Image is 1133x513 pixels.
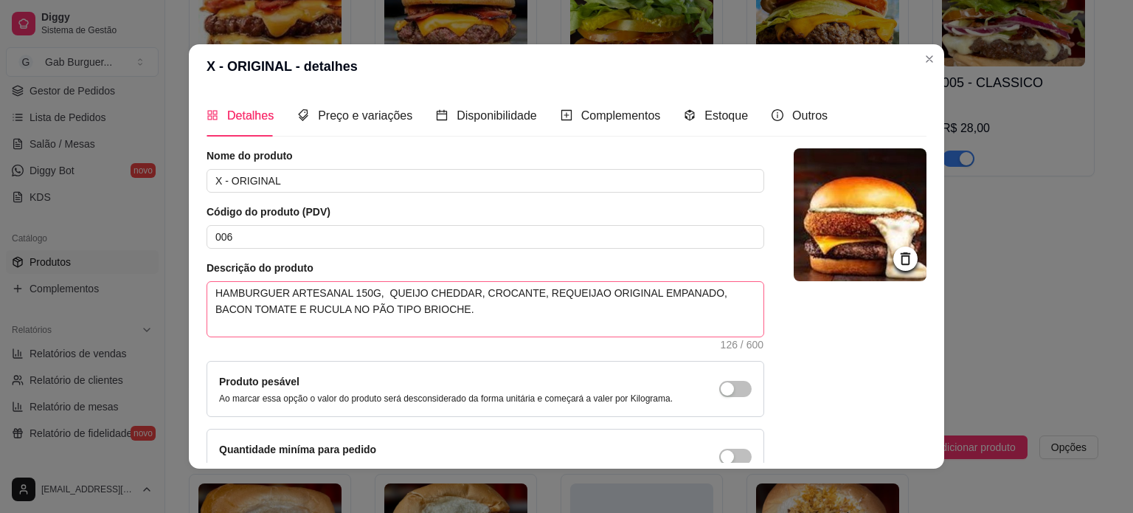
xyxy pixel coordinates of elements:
[318,109,412,122] span: Preço e variações
[772,109,783,121] span: info-circle
[436,109,448,121] span: calendar
[207,225,764,249] input: Ex.: 123
[189,44,944,89] header: X - ORIGINAL - detalhes
[684,109,696,121] span: code-sandbox
[219,393,673,404] p: Ao marcar essa opção o valor do produto será desconsiderado da forma unitária e começará a valer ...
[207,261,764,275] article: Descrição do produto
[794,148,926,281] img: logo da loja
[219,376,299,388] label: Produto pesável
[207,109,218,121] span: appstore
[457,109,537,122] span: Disponibilidade
[219,444,376,455] label: Quantidade miníma para pedido
[918,47,941,71] button: Close
[561,109,572,121] span: plus-square
[297,109,309,121] span: tags
[207,282,763,337] textarea: HAMBURGUER ARTESANAL 150G, QUEIJO CHEDDAR, CROCANTE, REQUEIJAO ORIGINAL EMPANADO, BACON TOMATE E ...
[704,109,748,122] span: Estoque
[207,169,764,193] input: Ex.: Hamburguer de costela
[792,109,828,122] span: Outros
[219,461,538,472] p: Ao habilitar seus clientes terão que pedir uma quantidade miníma desse produto.
[207,204,764,219] article: Código do produto (PDV)
[207,148,764,163] article: Nome do produto
[581,109,661,122] span: Complementos
[227,109,274,122] span: Detalhes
